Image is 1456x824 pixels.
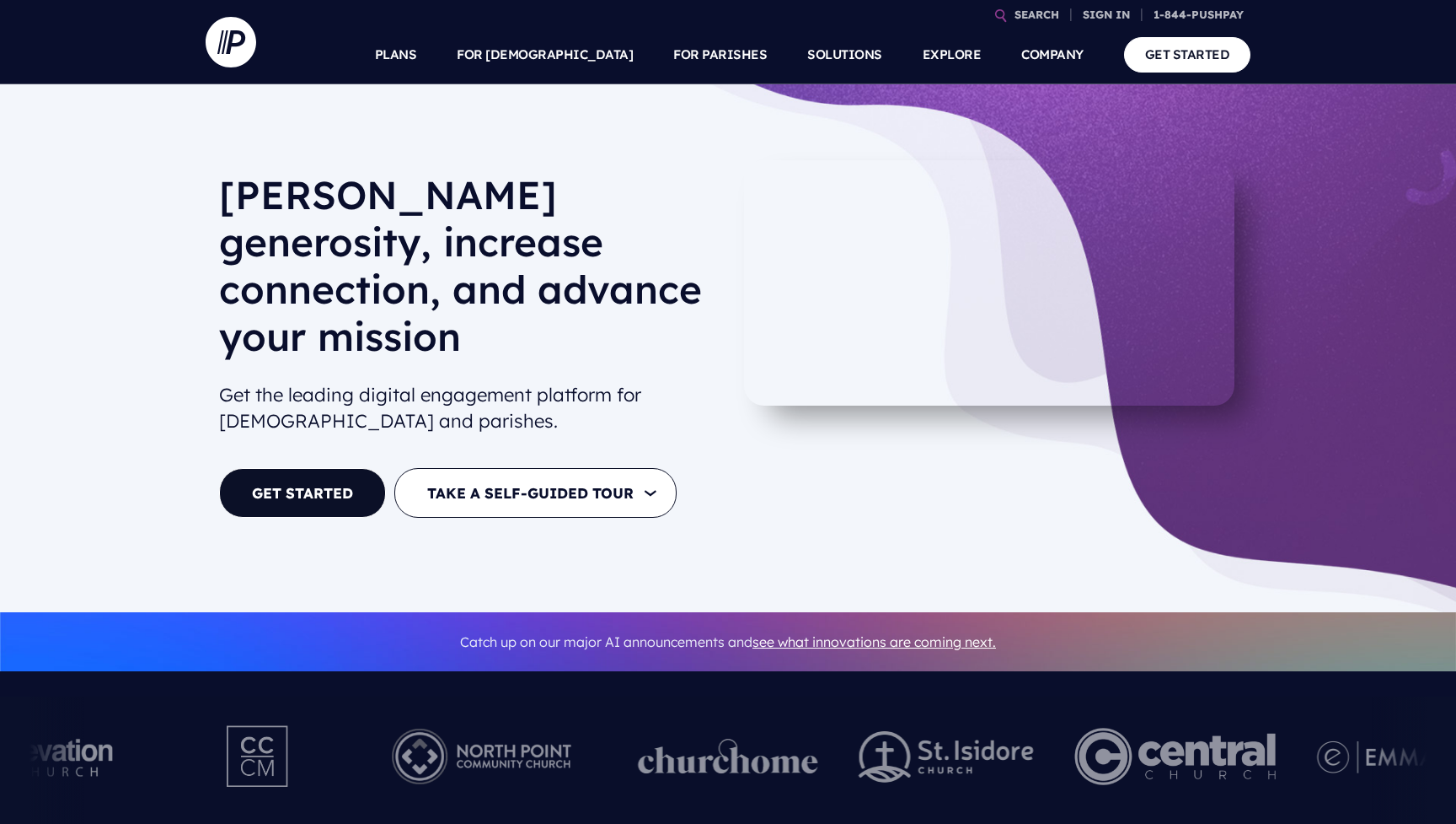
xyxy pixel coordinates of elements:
a: SOLUTIONS [807,25,882,84]
img: pp_logos_2 [859,731,1034,783]
a: GET STARTED [1124,37,1251,72]
img: pp_logos_1 [638,739,818,774]
a: FOR PARISHES [673,25,767,84]
img: Pushpay_Logo__CCM [192,710,325,803]
h2: Get the leading digital engagement platform for [DEMOGRAPHIC_DATA] and parishes. [219,375,715,441]
p: Catch up on our major AI announcements and [219,623,1237,661]
a: see what innovations are coming next. [752,633,996,650]
a: EXPLORE [923,25,982,84]
a: GET STARTED [219,468,386,518]
img: Central Church Henderson NV [1074,710,1276,803]
a: PLANS [375,25,417,84]
h1: [PERSON_NAME] generosity, increase connection, and advance your mission [219,171,715,374]
a: COMPANY [1021,25,1084,84]
button: TAKE A SELF-GUIDED TOUR [394,468,677,518]
img: Pushpay_Logo__NorthPoint [366,710,597,803]
a: FOR [DEMOGRAPHIC_DATA] [457,25,633,84]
